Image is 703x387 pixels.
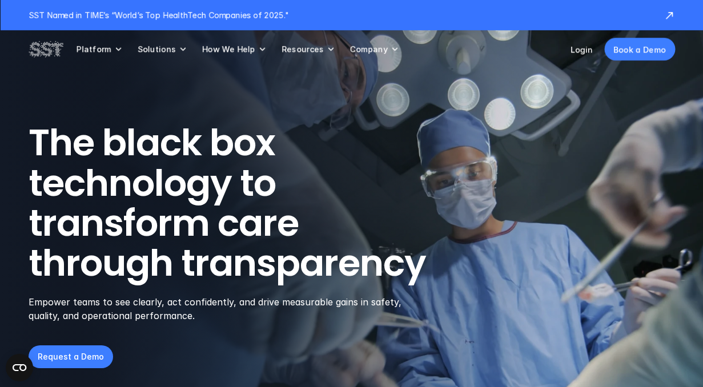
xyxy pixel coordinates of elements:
a: Request a Demo [29,345,113,368]
p: Solutions [138,44,176,54]
a: Platform [77,30,124,68]
button: Open CMP widget [6,354,33,381]
p: Request a Demo [38,350,104,362]
p: Platform [77,44,111,54]
p: SST Named in TIME’s “World’s Top HealthTech Companies of 2025." [29,9,652,21]
a: Login [571,45,593,54]
p: How We Help [202,44,255,54]
p: Empower teams to see clearly, act confidently, and drive measurable gains in safety, quality, and... [29,295,416,322]
a: Book a Demo [604,38,675,61]
p: Book a Demo [613,43,666,55]
p: Resources [282,44,324,54]
p: Company [350,44,388,54]
h1: The black box technology to transform care through transparency [29,123,481,284]
img: SST logo [29,39,63,59]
